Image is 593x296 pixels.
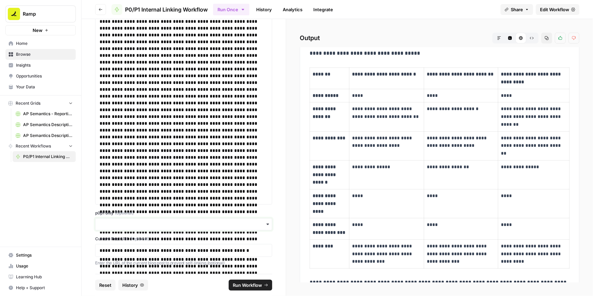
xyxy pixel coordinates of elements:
span: AP Semantics Descriptions - Month 1 A [23,133,73,139]
span: Edit Workflow [540,6,569,13]
a: Analytics [279,4,307,15]
a: P0/P1 Internal Linking Workflow [13,151,76,162]
h2: Output [300,33,579,43]
button: Reset [95,280,116,291]
span: History [122,282,138,289]
a: History [252,4,276,15]
span: Recent Workflows [16,143,51,149]
span: P0/P1 Internal Linking Workflow [23,154,73,160]
span: AP Semantics Descriptions - Month 1 B [23,122,73,128]
button: Recent Grids [5,98,76,108]
button: Workspace: Ramp [5,5,76,22]
span: Reset [99,282,111,289]
span: Run Workflow [233,282,262,289]
span: Learning Hub [16,274,73,280]
a: Browse [5,49,76,60]
button: Recent Workflows [5,141,76,151]
p: Enter the URL of the current blog post to prevent self-linking (optional) [95,260,272,266]
a: Learning Hub [5,272,76,282]
button: Run Once [213,4,249,15]
a: Edit Workflow [536,4,579,15]
span: Recent Grids [16,100,40,106]
label: Current Post URL [95,236,272,242]
a: Insights [5,60,76,71]
a: AP Semantics Descriptions - Month 1 A [13,130,76,141]
span: (Optional) [115,210,134,216]
img: Ramp Logo [8,8,20,20]
button: New [5,25,76,35]
button: Run Workflow [229,280,272,291]
span: Home [16,40,73,47]
span: Browse [16,51,73,57]
button: Share [501,4,533,15]
span: Share [511,6,523,13]
button: Help + Support [5,282,76,293]
button: History [118,280,148,291]
span: New [33,27,42,34]
span: Insights [16,62,73,68]
a: Usage [5,261,76,272]
span: (Optional) [130,236,149,242]
span: Help + Support [16,285,73,291]
span: AP Semantics - Reporting [23,111,73,117]
span: Usage [16,263,73,269]
a: AP Semantics - Reporting [13,108,76,119]
label: p0p1 only [95,210,272,216]
a: AP Semantics Descriptions - Month 1 B [13,119,76,130]
a: Home [5,38,76,49]
span: Settings [16,252,73,258]
a: Integrate [309,4,337,15]
span: Your Data [16,84,73,90]
a: Settings [5,250,76,261]
span: P0/P1 Internal Linking Workflow [125,5,208,14]
a: Opportunities [5,71,76,82]
span: Opportunities [16,73,73,79]
a: Your Data [5,82,76,92]
a: P0/P1 Internal Linking Workflow [111,4,208,15]
span: Ramp [23,11,64,17]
